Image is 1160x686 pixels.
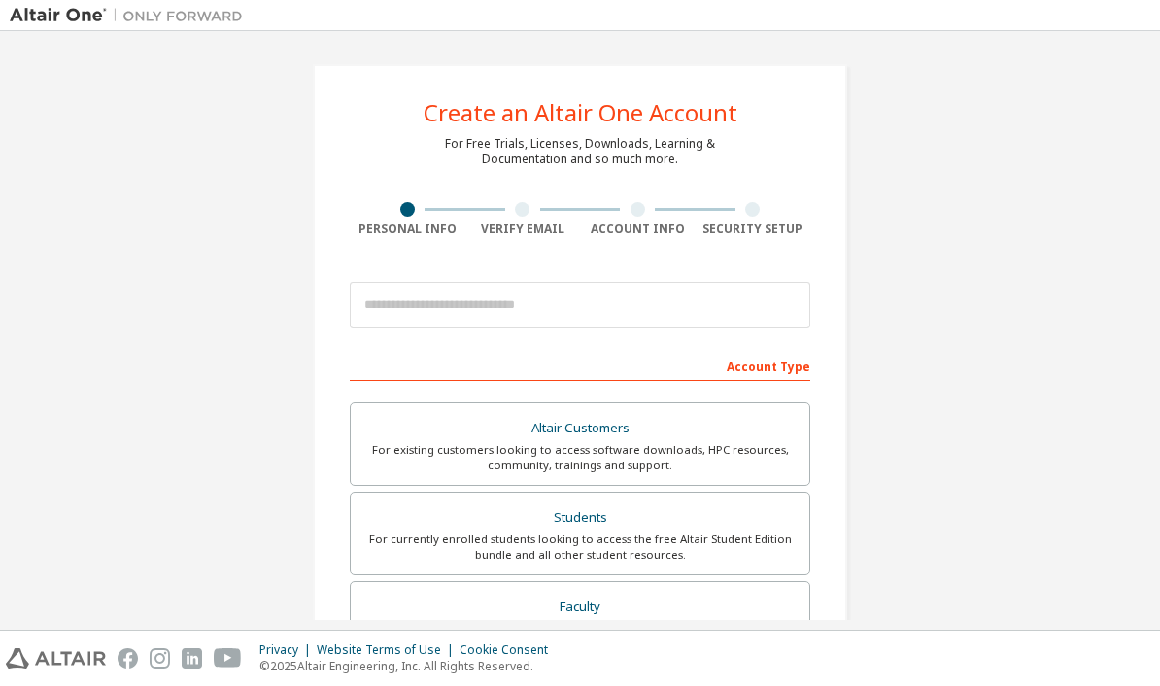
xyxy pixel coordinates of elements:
div: Altair Customers [362,415,798,442]
div: Verify Email [465,222,581,237]
div: Cookie Consent [460,642,560,658]
img: instagram.svg [150,648,170,669]
div: Privacy [259,642,317,658]
div: Create an Altair One Account [424,101,737,124]
div: For existing customers looking to access software downloads, HPC resources, community, trainings ... [362,442,798,473]
div: Personal Info [350,222,465,237]
div: Students [362,504,798,532]
img: linkedin.svg [182,648,202,669]
img: youtube.svg [214,648,242,669]
div: For Free Trials, Licenses, Downloads, Learning & Documentation and so much more. [445,136,715,167]
img: altair_logo.svg [6,648,106,669]
div: Account Info [580,222,696,237]
div: Website Terms of Use [317,642,460,658]
div: Faculty [362,594,798,621]
div: Security Setup [696,222,811,237]
img: facebook.svg [118,648,138,669]
p: © 2025 Altair Engineering, Inc. All Rights Reserved. [259,658,560,674]
div: For currently enrolled students looking to access the free Altair Student Edition bundle and all ... [362,532,798,563]
div: Account Type [350,350,810,381]
img: Altair One [10,6,253,25]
